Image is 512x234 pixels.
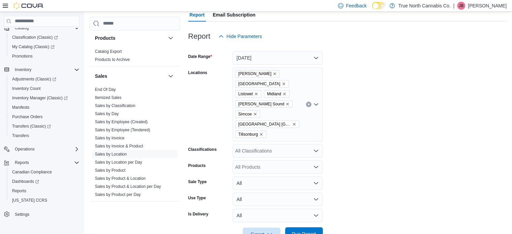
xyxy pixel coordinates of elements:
span: Operations [15,146,35,152]
span: Classification (Classic) [12,35,58,40]
label: Products [188,163,206,168]
span: Purchase Orders [9,113,79,121]
span: Transfers [12,133,29,138]
p: | [453,2,454,10]
span: Sales by Employee (Created) [95,119,148,125]
button: Remove Owen Sound from selection in this group [285,102,289,106]
div: Sales [90,86,180,201]
a: Classification (Classic) [7,33,82,42]
button: Remove Aylmer from selection in this group [273,72,277,76]
h3: Report [188,32,210,40]
h3: Products [95,35,115,41]
span: JB [459,2,464,10]
img: Cova [13,2,44,9]
a: Sales by Product & Location [95,176,146,181]
button: Remove Tillsonburg from selection in this group [259,132,263,136]
a: Sales by Employee (Created) [95,120,148,124]
a: Inventory Manager (Classic) [9,94,70,102]
span: Tillsonburg [238,131,258,138]
button: Inventory [1,65,82,74]
span: Sales by Invoice [95,135,124,141]
span: Midland [267,91,281,97]
button: Canadian Compliance [7,167,82,177]
a: Sales by Classification [95,103,135,108]
span: [PERSON_NAME] Sound [238,101,284,107]
span: Reports [12,159,79,167]
button: Remove Stratford Ontario St from selection in this group [292,122,296,126]
span: Inventory Manager (Classic) [12,95,68,101]
span: Hanover [235,80,289,88]
span: Catalog [12,24,79,32]
span: Sales by Product per Day [95,192,141,197]
a: My Catalog (Classic) [7,42,82,52]
span: Inventory Manager (Classic) [9,94,79,102]
span: Feedback [346,2,367,9]
a: [US_STATE] CCRS [9,196,50,204]
span: Settings [12,210,79,218]
a: Products to Archive [95,57,130,62]
button: Sales [95,73,165,79]
span: Canadian Compliance [9,168,79,176]
a: Promotions [9,52,35,60]
span: Settings [15,212,29,217]
button: Operations [12,145,37,153]
a: Inventory Count [9,85,43,93]
button: All [233,193,323,206]
span: Promotions [9,52,79,60]
label: Is Delivery [188,211,208,217]
div: Products [90,47,180,66]
button: Remove Midland from selection in this group [282,92,286,96]
span: Classification (Classic) [9,33,79,41]
span: Simcoe [235,110,260,118]
span: Dashboards [9,177,79,186]
span: Report [190,8,205,22]
a: Inventory Manager (Classic) [7,93,82,103]
label: Sale Type [188,179,207,185]
a: Transfers (Classic) [7,122,82,131]
span: Adjustments (Classic) [12,76,56,82]
span: Catalog Export [95,49,122,54]
a: Canadian Compliance [9,168,55,176]
span: My Catalog (Classic) [9,43,79,51]
a: Sales by Product [95,168,126,173]
span: Dashboards [12,179,39,184]
a: Sales by Employee (Tendered) [95,128,150,132]
span: Adjustments (Classic) [9,75,79,83]
a: Sales by Day [95,111,119,116]
span: Manifests [12,105,29,110]
button: Manifests [7,103,82,112]
input: Dark Mode [372,2,386,9]
button: Inventory [12,66,34,74]
button: Reports [7,186,82,196]
button: Inventory Count [7,84,82,93]
p: True North Cannabis Co. [398,2,450,10]
button: [US_STATE] CCRS [7,196,82,205]
a: Classification (Classic) [9,33,61,41]
span: Transfers (Classic) [12,124,51,129]
span: Operations [12,145,79,153]
button: Hide Parameters [216,30,265,43]
button: Reports [12,159,32,167]
span: Manifests [9,103,79,111]
a: Sales by Location [95,152,127,157]
a: Transfers (Classic) [9,122,54,130]
button: Transfers [7,131,82,140]
a: My Catalog (Classic) [9,43,57,51]
p: [PERSON_NAME] [468,2,507,10]
button: Products [95,35,165,41]
button: Clear input [306,102,311,107]
span: End Of Day [95,87,116,92]
span: Hide Parameters [227,33,262,40]
span: My Catalog (Classic) [12,44,55,49]
span: Listowel [235,90,261,98]
span: Midland [264,90,289,98]
button: Settings [1,209,82,219]
button: Catalog [1,23,82,33]
button: Catalog [12,24,31,32]
span: Transfers (Classic) [9,122,79,130]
